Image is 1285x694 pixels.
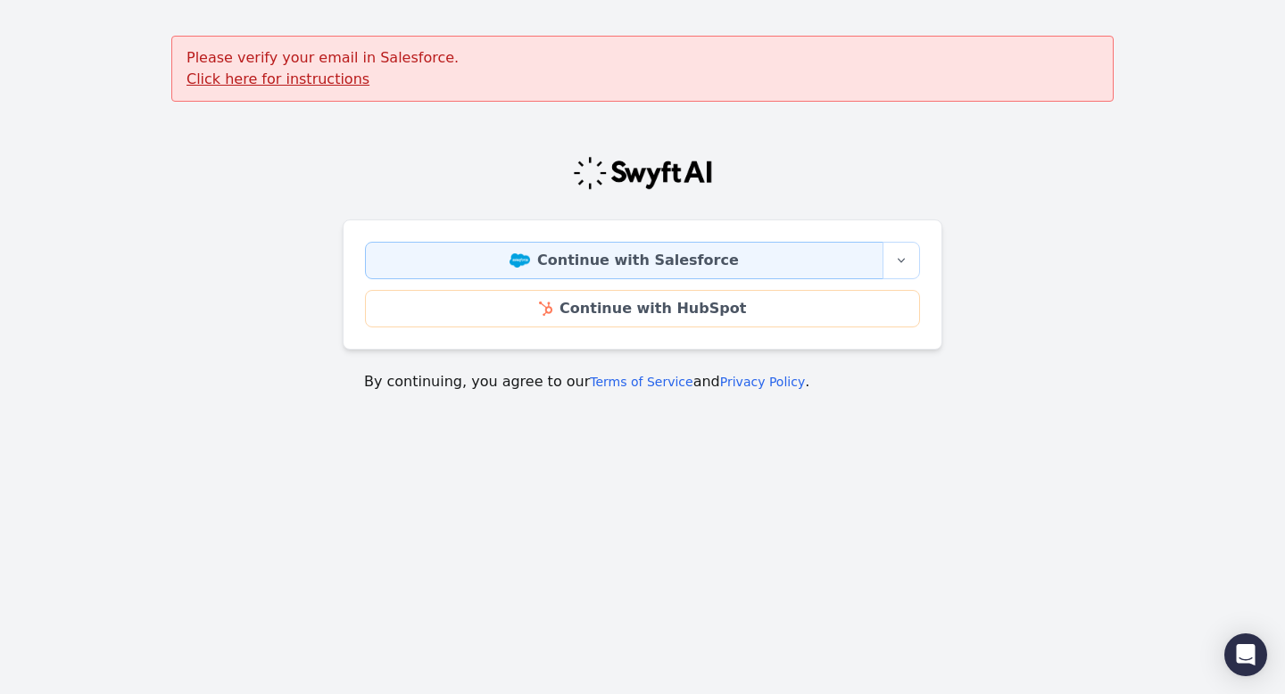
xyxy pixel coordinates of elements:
[171,36,1114,102] div: Please verify your email in Salesforce.
[572,155,713,191] img: Swyft Logo
[720,375,805,389] a: Privacy Policy
[1224,633,1267,676] div: Open Intercom Messenger
[364,371,921,392] p: By continuing, you agree to our and .
[365,290,920,327] a: Continue with HubSpot
[365,242,883,279] a: Continue with Salesforce
[590,375,692,389] a: Terms of Service
[187,70,369,87] a: Click here for instructions
[539,302,552,316] img: HubSpot
[510,253,530,268] img: Salesforce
